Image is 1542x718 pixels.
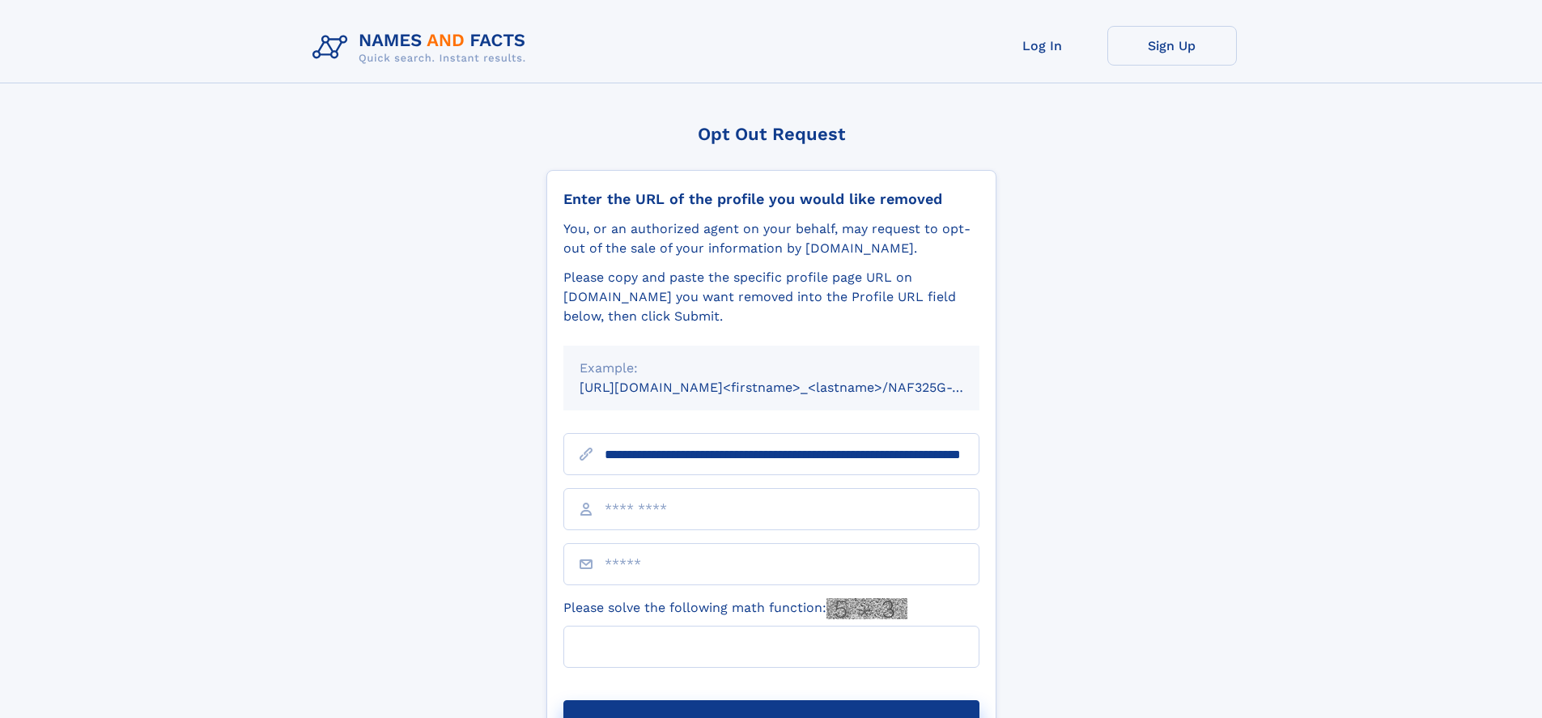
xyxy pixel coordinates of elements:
[580,359,963,378] div: Example:
[563,268,979,326] div: Please copy and paste the specific profile page URL on [DOMAIN_NAME] you want removed into the Pr...
[563,219,979,258] div: You, or an authorized agent on your behalf, may request to opt-out of the sale of your informatio...
[563,598,907,619] label: Please solve the following math function:
[546,124,996,144] div: Opt Out Request
[1107,26,1237,66] a: Sign Up
[563,190,979,208] div: Enter the URL of the profile you would like removed
[306,26,539,70] img: Logo Names and Facts
[580,380,1010,395] small: [URL][DOMAIN_NAME]<firstname>_<lastname>/NAF325G-xxxxxxxx
[978,26,1107,66] a: Log In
